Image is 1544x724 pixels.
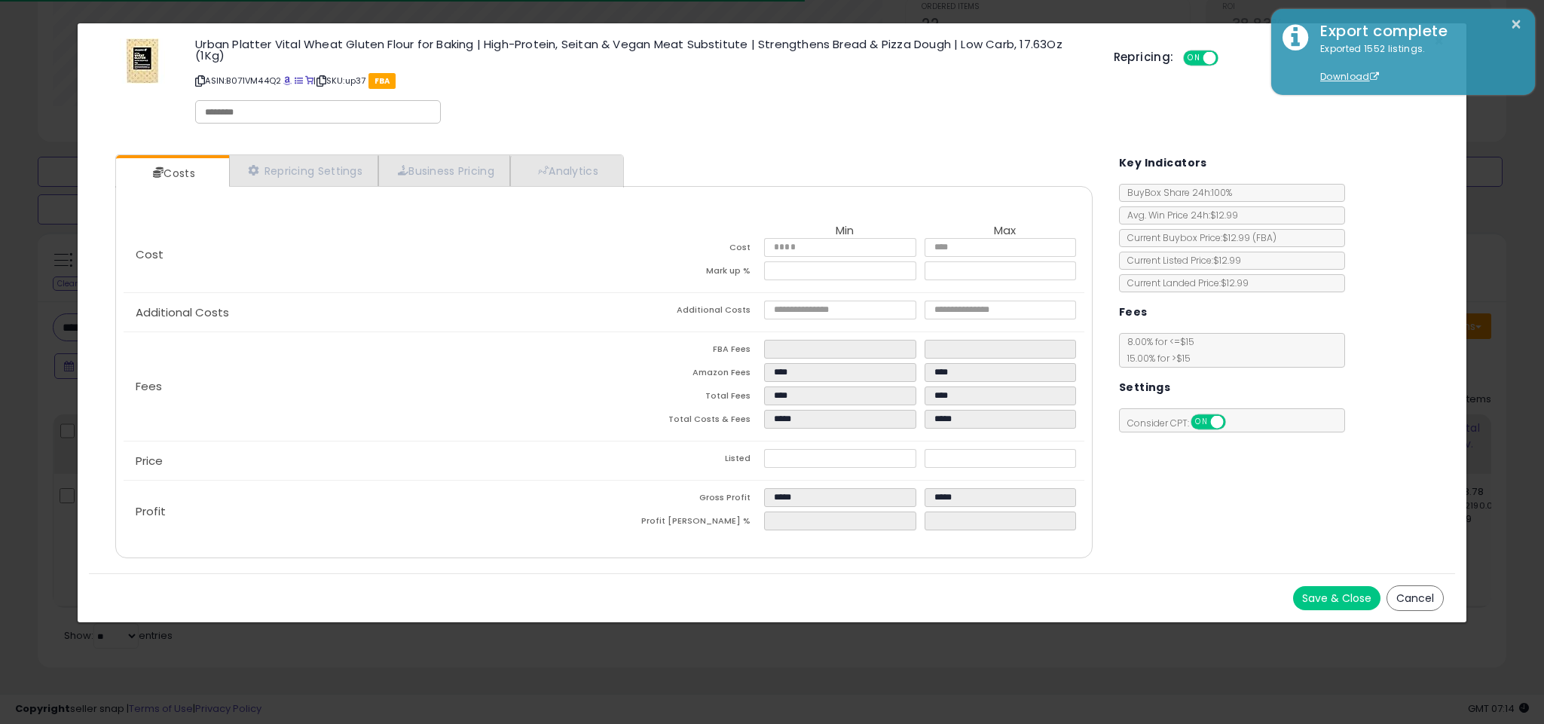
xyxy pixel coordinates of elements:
[1252,231,1276,244] span: ( FBA )
[295,75,303,87] a: All offer listings
[1510,15,1522,34] button: ×
[1120,209,1238,221] span: Avg. Win Price 24h: $12.99
[305,75,313,87] a: Your listing only
[604,386,764,410] td: Total Fees
[195,38,1090,61] h3: Urban Platter Vital Wheat Gluten Flour for Baking | High-Protein, Seitan & Vegan Meat Substitute ...
[1387,585,1444,611] button: Cancel
[510,155,622,186] a: Analytics
[1192,416,1211,429] span: ON
[1309,20,1524,42] div: Export complete
[925,225,1084,238] th: Max
[1320,70,1379,83] a: Download
[604,512,764,535] td: Profit [PERSON_NAME] %
[1119,154,1207,173] h5: Key Indicators
[124,380,604,393] p: Fees
[1223,416,1247,429] span: OFF
[604,261,764,285] td: Mark up %
[378,155,510,186] a: Business Pricing
[124,307,604,319] p: Additional Costs
[1309,42,1524,84] div: Exported 1552 listings.
[1119,378,1170,397] h5: Settings
[604,238,764,261] td: Cost
[124,506,604,518] p: Profit
[1114,51,1174,63] h5: Repricing:
[1120,276,1249,289] span: Current Landed Price: $12.99
[1293,586,1380,610] button: Save & Close
[604,410,764,433] td: Total Costs & Fees
[229,155,378,186] a: Repricing Settings
[120,38,165,84] img: 41aQcOFqAVL._SL60_.jpg
[368,73,396,89] span: FBA
[604,449,764,472] td: Listed
[283,75,292,87] a: BuyBox page
[1120,231,1276,244] span: Current Buybox Price:
[1120,186,1232,199] span: BuyBox Share 24h: 100%
[604,488,764,512] td: Gross Profit
[124,249,604,261] p: Cost
[1120,417,1246,429] span: Consider CPT:
[604,363,764,386] td: Amazon Fees
[195,69,1090,93] p: ASIN: B071VM44Q2 | SKU: up37
[1120,352,1191,365] span: 15.00 % for > $15
[1120,335,1194,365] span: 8.00 % for <= $15
[604,301,764,324] td: Additional Costs
[764,225,924,238] th: Min
[1185,52,1203,65] span: ON
[1120,254,1241,267] span: Current Listed Price: $12.99
[1119,303,1148,322] h5: Fees
[1215,52,1240,65] span: OFF
[116,158,228,188] a: Costs
[124,455,604,467] p: Price
[604,340,764,363] td: FBA Fees
[1222,231,1276,244] span: $12.99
